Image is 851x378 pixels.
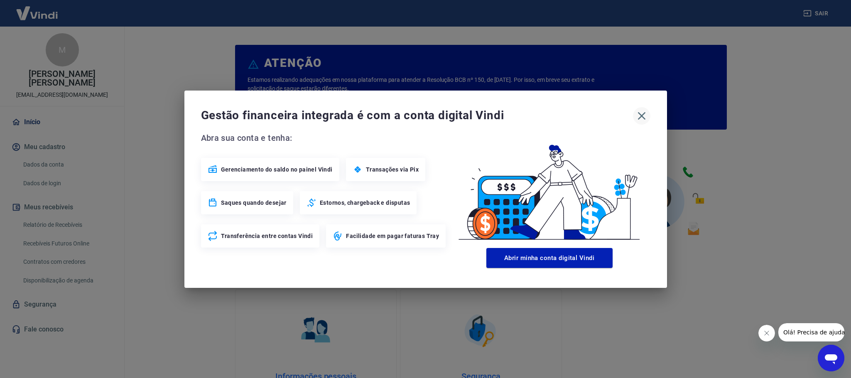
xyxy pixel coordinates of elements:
span: Gestão financeira integrada é com a conta digital Vindi [201,107,633,124]
span: Gerenciamento do saldo no painel Vindi [221,165,333,174]
span: Transações via Pix [366,165,419,174]
button: Abrir minha conta digital Vindi [486,248,613,268]
span: Saques quando desejar [221,199,287,207]
span: Estornos, chargeback e disputas [320,199,410,207]
iframe: Fechar mensagem [758,325,775,341]
iframe: Mensagem da empresa [778,323,844,341]
span: Olá! Precisa de ajuda? [5,6,70,12]
span: Transferência entre contas Vindi [221,232,313,240]
span: Facilidade em pagar faturas Tray [346,232,439,240]
iframe: Botão para abrir a janela de mensagens [818,345,844,371]
img: Good Billing [449,131,650,245]
span: Abra sua conta e tenha: [201,131,449,145]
